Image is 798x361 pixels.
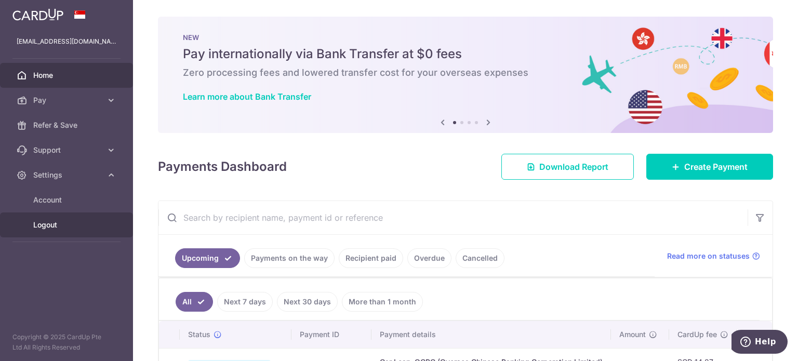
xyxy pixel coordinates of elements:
[12,8,63,21] img: CardUp
[33,70,102,81] span: Home
[33,120,102,130] span: Refer & Save
[17,36,116,47] p: [EMAIL_ADDRESS][DOMAIN_NAME]
[183,33,748,42] p: NEW
[539,161,608,173] span: Download Report
[33,170,102,180] span: Settings
[339,248,403,268] a: Recipient paid
[158,157,287,176] h4: Payments Dashboard
[501,154,634,180] a: Download Report
[667,251,750,261] span: Read more on statuses
[277,292,338,312] a: Next 30 days
[183,91,311,102] a: Learn more about Bank Transfer
[33,95,102,105] span: Pay
[291,321,371,348] th: Payment ID
[456,248,504,268] a: Cancelled
[183,66,748,79] h6: Zero processing fees and lowered transfer cost for your overseas expenses
[175,248,240,268] a: Upcoming
[33,195,102,205] span: Account
[176,292,213,312] a: All
[244,248,335,268] a: Payments on the way
[731,330,788,356] iframe: Opens a widget where you can find more information
[158,201,748,234] input: Search by recipient name, payment id or reference
[342,292,423,312] a: More than 1 month
[33,220,102,230] span: Logout
[188,329,210,340] span: Status
[33,145,102,155] span: Support
[371,321,611,348] th: Payment details
[745,329,779,340] span: Total amt.
[677,329,717,340] span: CardUp fee
[684,161,748,173] span: Create Payment
[217,292,273,312] a: Next 7 days
[407,248,451,268] a: Overdue
[158,17,773,133] img: Bank transfer banner
[667,251,760,261] a: Read more on statuses
[619,329,646,340] span: Amount
[646,154,773,180] a: Create Payment
[183,46,748,62] h5: Pay internationally via Bank Transfer at $0 fees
